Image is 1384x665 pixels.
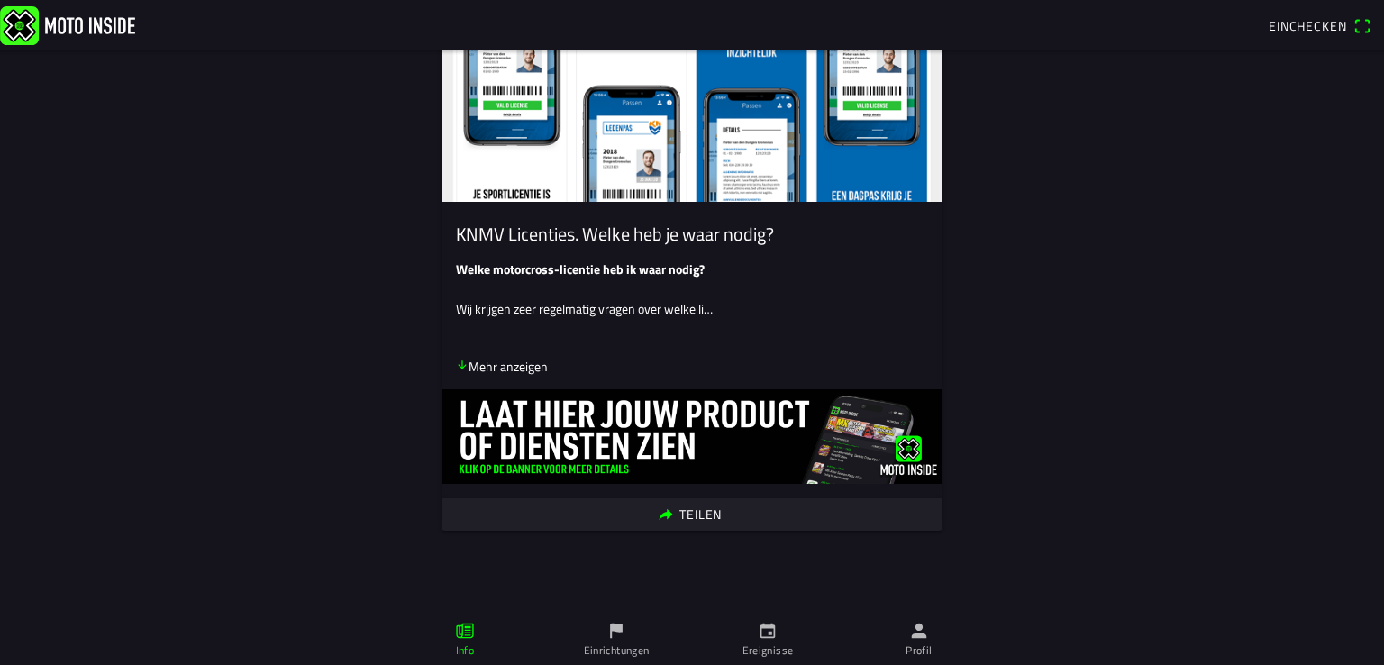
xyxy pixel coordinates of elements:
[1260,10,1380,41] a: Eincheckenqr scanner
[606,621,626,641] ion-icon: flag
[906,642,932,659] ion-label: Profil
[909,621,929,641] ion-icon: person
[456,359,469,371] ion-icon: arrow down
[442,389,942,483] img: ovdhpoPiYVyyWxH96Op6EavZdUOyIWdtEOENrLni.jpg
[456,357,548,376] p: Mehr anzeigen
[1269,16,1346,35] span: Einchecken
[442,498,942,531] ion-button: Teilen
[742,642,794,659] ion-label: Ereignisse
[455,621,475,641] ion-icon: paper
[758,621,778,641] ion-icon: calendar
[456,642,474,659] ion-label: Info
[584,642,650,659] ion-label: Einrichtungen
[456,299,928,318] p: Wij krijgen zeer regelmatig vragen over welke li…
[456,260,705,278] strong: Welke motorcross-licentie heb ik waar nodig?
[442,44,942,202] img: AAnawJuTcgXxezRXaf3eM69Ybx9zkQKVSW2P5RR9.png
[456,223,928,245] ion-card-title: KNMV Licenties. Welke heb je waar nodig?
